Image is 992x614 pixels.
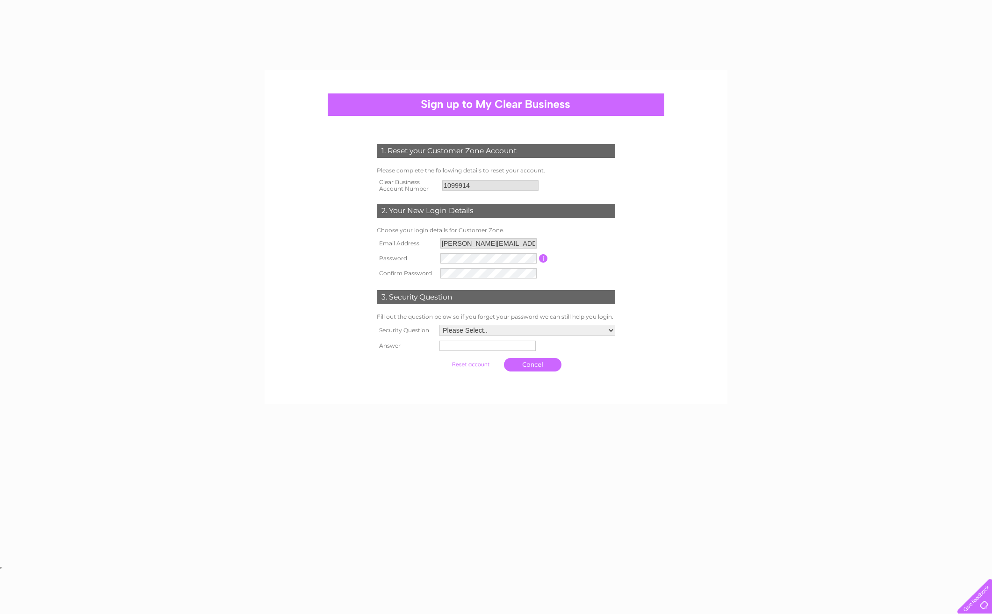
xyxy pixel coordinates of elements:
[504,358,561,371] a: Cancel
[539,254,548,263] input: Information
[374,251,438,266] th: Password
[374,311,618,322] td: Fill out the question below so if you forget your password we can still help you login.
[374,236,438,251] th: Email Address
[442,358,499,371] input: Submit
[377,144,615,158] div: 1. Reset your Customer Zone Account
[374,338,437,353] th: Answer
[377,204,615,218] div: 2. Your New Login Details
[377,290,615,304] div: 3. Security Question
[374,165,618,176] td: Please complete the following details to reset your account.
[374,225,618,236] td: Choose your login details for Customer Zone.
[374,322,437,338] th: Security Question
[374,176,440,195] th: Clear Business Account Number
[374,266,438,281] th: Confirm Password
